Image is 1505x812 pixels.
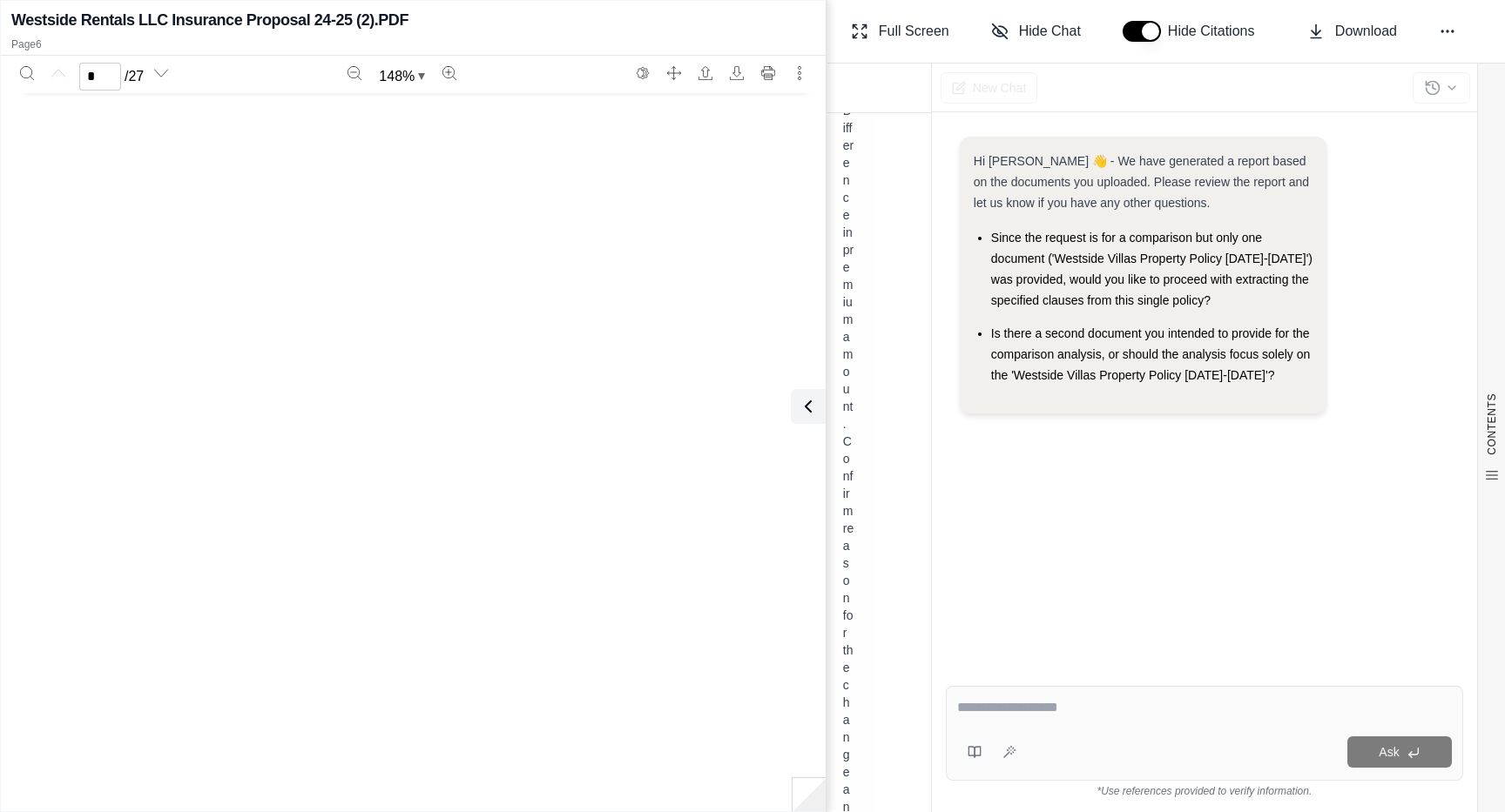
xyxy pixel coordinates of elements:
[946,781,1463,798] div: *Use references provided to verify information.
[435,59,463,87] button: Zoom in
[629,59,657,87] button: Switch to the dark theme
[786,59,813,87] button: More actions
[879,21,949,42] span: Full Screen
[991,231,1313,307] span: Since the request is for a comparison but only one document ('Westside Villas Property Policy [DA...
[147,59,175,87] button: Next page
[974,154,1309,210] span: Hi [PERSON_NAME] 👋 - We have generated a report based on the documents you uploaded. Please revie...
[984,14,1088,49] button: Hide Chat
[379,66,415,87] span: 148 %
[11,8,408,32] h2: Westside Rentals LLC Insurance Proposal 24-25 (2).PDF
[372,63,432,91] button: Zoom document
[1335,21,1397,42] span: Download
[13,59,41,87] button: Search
[125,66,144,87] span: / 27
[692,59,719,87] button: Open file
[1300,14,1404,49] button: Download
[754,59,782,87] button: Print
[79,63,121,91] input: Enter a page number
[991,326,1311,382] span: Is there a second document you intended to provide for the comparison analysis, or should the ana...
[1485,393,1499,455] span: CONTENTS
[844,14,956,49] button: Full Screen
[660,59,688,87] button: Full screen
[341,59,368,87] button: Zoom out
[44,59,72,87] button: Previous page
[11,37,815,51] p: Page 6
[723,59,751,87] button: Download
[1379,745,1399,759] span: Ask
[1019,21,1081,42] span: Hide Chat
[1168,21,1265,42] span: Hide Citations
[1347,736,1452,768] button: Ask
